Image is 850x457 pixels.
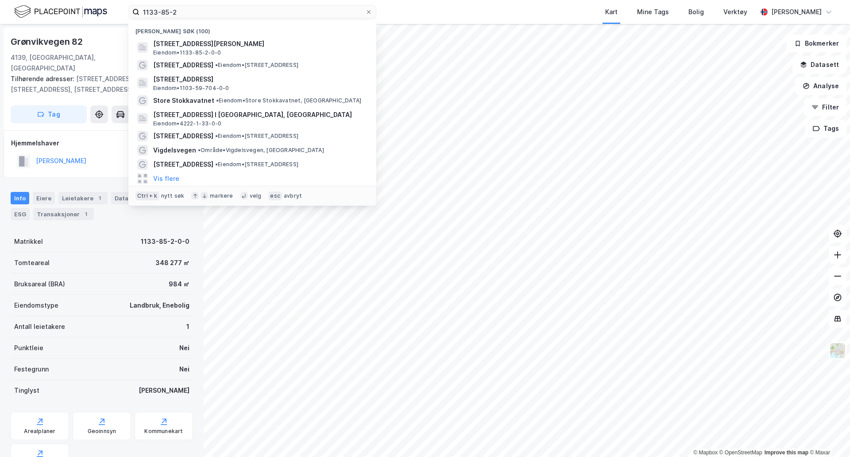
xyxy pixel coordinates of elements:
div: Hjemmelshaver [11,138,193,148]
div: [PERSON_NAME] [771,7,822,17]
div: Grønvikvegen 82 [11,35,85,49]
button: Bokmerker [787,35,846,52]
img: Z [829,342,846,359]
img: logo.f888ab2527a4732fd821a326f86c7f29.svg [14,4,107,20]
div: [PERSON_NAME] [139,385,189,396]
a: Improve this map [765,449,808,456]
button: Analyse [795,77,846,95]
div: Geoinnsyn [88,428,116,435]
span: Eiendom • 4222-1-33-0-0 [153,120,221,127]
div: Leietakere [58,192,108,204]
div: avbryt [284,192,302,199]
span: Eiendom • [STREET_ADDRESS] [215,161,298,168]
span: Eiendom • [STREET_ADDRESS] [215,62,298,69]
div: Punktleie [14,343,43,353]
div: nytt søk [161,192,185,199]
div: 1 [186,321,189,332]
div: Antall leietakere [14,321,65,332]
div: Eiere [33,192,55,204]
div: 4139, [GEOGRAPHIC_DATA], [GEOGRAPHIC_DATA] [11,52,146,74]
div: esc [268,191,282,200]
div: 348 277 ㎡ [155,258,189,268]
span: • [216,97,219,104]
span: Store Stokkavatnet [153,95,214,106]
span: Tilhørende adresser: [11,75,76,82]
div: 984 ㎡ [169,279,189,289]
div: [PERSON_NAME] søk (100) [128,21,376,37]
div: ESG [11,208,30,220]
span: Eiendom • Store Stokkavatnet, [GEOGRAPHIC_DATA] [216,97,361,104]
div: Nei [179,364,189,375]
a: Mapbox [693,449,718,456]
div: 1 [95,194,104,203]
div: Bruksareal (BRA) [14,279,65,289]
div: Bolig [688,7,704,17]
div: Kommunekart [144,428,183,435]
input: Søk på adresse, matrikkel, gårdeiere, leietakere eller personer [139,5,365,19]
span: [STREET_ADDRESS] [153,74,366,85]
span: [STREET_ADDRESS] [153,159,213,170]
div: 1133-85-2-0-0 [141,236,189,247]
button: Vis flere [153,173,179,184]
span: Eiendom • 1103-59-704-0-0 [153,85,229,92]
div: Festegrunn [14,364,49,375]
div: Datasett [111,192,144,204]
span: Område • Vigdelsvegen, [GEOGRAPHIC_DATA] [198,147,324,154]
div: Landbruk, Enebolig [130,300,189,311]
a: OpenStreetMap [719,449,762,456]
div: Eiendomstype [14,300,58,311]
div: markere [210,192,233,199]
span: [STREET_ADDRESS] [153,131,213,141]
div: Kart [605,7,618,17]
div: Matrikkel [14,236,43,247]
button: Tag [11,105,87,123]
span: [STREET_ADDRESS] [153,60,213,70]
span: • [215,161,218,168]
span: • [198,147,201,153]
button: Filter [804,98,846,116]
span: [STREET_ADDRESS][PERSON_NAME] [153,39,366,49]
div: Tinglyst [14,385,39,396]
div: Verktøy [723,7,747,17]
div: Arealplaner [24,428,55,435]
button: Datasett [792,56,846,74]
span: [STREET_ADDRESS] I [GEOGRAPHIC_DATA], [GEOGRAPHIC_DATA] [153,109,366,120]
div: velg [250,192,262,199]
span: • [215,62,218,68]
span: • [215,133,218,139]
div: Transaksjoner [33,208,94,220]
div: Ctrl + k [135,191,159,200]
div: 1 [81,210,90,219]
div: Mine Tags [637,7,669,17]
iframe: Chat Widget [806,414,850,457]
div: Info [11,192,29,204]
span: Eiendom • 1133-85-2-0-0 [153,49,221,56]
button: Tags [805,120,846,137]
div: [STREET_ADDRESS], [STREET_ADDRESS], [STREET_ADDRESS] [11,74,186,95]
span: Eiendom • [STREET_ADDRESS] [215,133,298,140]
div: Tomteareal [14,258,50,268]
div: Nei [179,343,189,353]
div: Kontrollprogram for chat [806,414,850,457]
span: Vigdelsvegen [153,145,196,156]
